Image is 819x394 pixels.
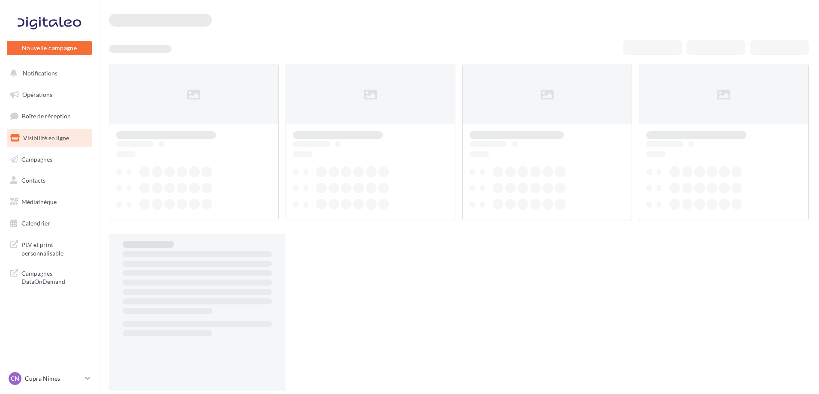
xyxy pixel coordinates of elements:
span: Calendrier [21,220,50,227]
span: Opérations [22,91,52,98]
span: Médiathèque [21,198,57,205]
a: Opérations [5,86,93,104]
p: Cupra Nimes [25,374,82,383]
button: Notifications [5,64,90,82]
a: PLV et print personnalisable [5,235,93,261]
a: Campagnes [5,150,93,168]
span: Contacts [21,177,45,184]
a: Contacts [5,171,93,189]
span: Campagnes DataOnDemand [21,268,88,286]
span: Boîte de réception [22,112,71,120]
a: Boîte de réception [5,107,93,125]
a: Campagnes DataOnDemand [5,264,93,289]
span: CN [11,374,19,383]
a: Visibilité en ligne [5,129,93,147]
span: PLV et print personnalisable [21,239,88,257]
span: Visibilité en ligne [23,134,69,141]
a: Médiathèque [5,193,93,211]
button: Nouvelle campagne [7,41,92,55]
span: Notifications [23,69,57,77]
a: Calendrier [5,214,93,232]
span: Campagnes [21,155,52,162]
a: CN Cupra Nimes [7,370,92,387]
